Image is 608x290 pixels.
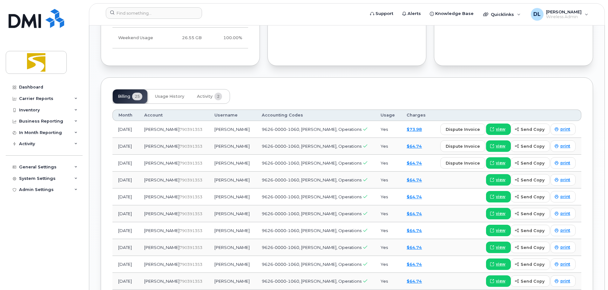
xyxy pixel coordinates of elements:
td: [DATE] [112,121,138,138]
span: view [496,160,505,166]
td: [PERSON_NAME] [209,121,256,138]
span: [PERSON_NAME] [144,262,179,267]
th: Month [112,110,138,121]
span: [PERSON_NAME] [144,211,179,216]
span: [PERSON_NAME] [546,9,582,14]
span: 790391353 [179,245,202,250]
td: [DATE] [112,273,138,290]
span: DL [533,11,541,18]
span: print [560,228,570,233]
a: print [551,258,576,270]
span: print [560,261,570,267]
a: $64.74 [407,262,422,267]
span: print [560,177,570,183]
div: Quicklinks [479,8,525,21]
span: view [496,244,505,250]
a: $64.74 [407,160,422,166]
span: 9626-0000-1060, [PERSON_NAME], Operations [262,194,361,199]
a: print [551,174,576,186]
td: Yes [375,121,401,138]
span: print [560,160,570,166]
button: send copy [511,258,550,270]
td: [PERSON_NAME] [209,256,256,273]
a: view [486,225,511,236]
span: 790391353 [179,262,202,267]
td: [PERSON_NAME] [209,155,256,172]
span: view [496,228,505,233]
span: 9626-0000-1060, [PERSON_NAME], Operations [262,228,361,233]
span: [PERSON_NAME] [144,279,179,284]
a: print [551,124,576,135]
td: Yes [375,273,401,290]
td: [DATE] [112,172,138,188]
td: [DATE] [112,205,138,222]
span: [PERSON_NAME] [144,127,179,132]
a: view [486,208,511,219]
td: Weekend Usage [112,28,162,48]
th: Username [209,110,256,121]
td: [PERSON_NAME] [209,172,256,188]
span: 9626-0000-1060, [PERSON_NAME], Operations [262,211,361,216]
button: send copy [511,242,550,253]
span: view [496,211,505,216]
span: 790391353 [179,161,202,166]
td: [DATE] [112,222,138,239]
button: dispute invoice [440,157,485,169]
span: view [496,261,505,267]
td: 26.55 GB [162,28,207,48]
a: $64.74 [407,177,422,182]
a: $64.74 [407,279,422,284]
span: print [560,194,570,200]
span: [PERSON_NAME] [144,245,179,250]
span: print [560,211,570,216]
th: Accounting Codes [256,110,375,121]
span: view [496,194,505,200]
td: Yes [375,172,401,188]
td: Yes [375,188,401,205]
span: 9626-0000-1060, [PERSON_NAME], Operations [262,279,361,284]
a: print [551,191,576,202]
span: view [496,278,505,284]
td: [DATE] [112,256,138,273]
td: Yes [375,155,401,172]
a: Alerts [398,7,425,20]
span: dispute invoice [446,126,480,132]
span: 790391353 [179,127,202,132]
span: send copy [521,261,544,267]
a: $64.74 [407,245,422,250]
span: 790391353 [179,279,202,284]
th: Charges [401,110,433,121]
span: send copy [521,211,544,217]
span: 790391353 [179,195,202,199]
span: Activity [197,94,213,99]
td: Yes [375,239,401,256]
span: Usage History [155,94,184,99]
span: [PERSON_NAME] [144,228,179,233]
td: Yes [375,222,401,239]
a: print [551,225,576,236]
a: print [551,275,576,287]
span: 790391353 [179,144,202,149]
span: view [496,177,505,183]
span: print [560,244,570,250]
span: 2 [214,93,222,100]
span: send copy [521,244,544,251]
span: 790391353 [179,211,202,216]
td: [PERSON_NAME] [209,188,256,205]
span: view [496,126,505,132]
a: $73.98 [407,127,422,132]
span: Support [375,11,393,17]
span: send copy [521,160,544,166]
a: view [486,258,511,270]
a: view [486,157,511,169]
span: dispute invoice [446,160,480,166]
span: print [560,278,570,284]
td: [PERSON_NAME] [209,205,256,222]
span: print [560,143,570,149]
a: $64.74 [407,211,422,216]
span: send copy [521,143,544,149]
td: [DATE] [112,138,138,155]
span: 790391353 [179,228,202,233]
td: 100.00% [207,28,248,48]
a: $64.74 [407,228,422,233]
